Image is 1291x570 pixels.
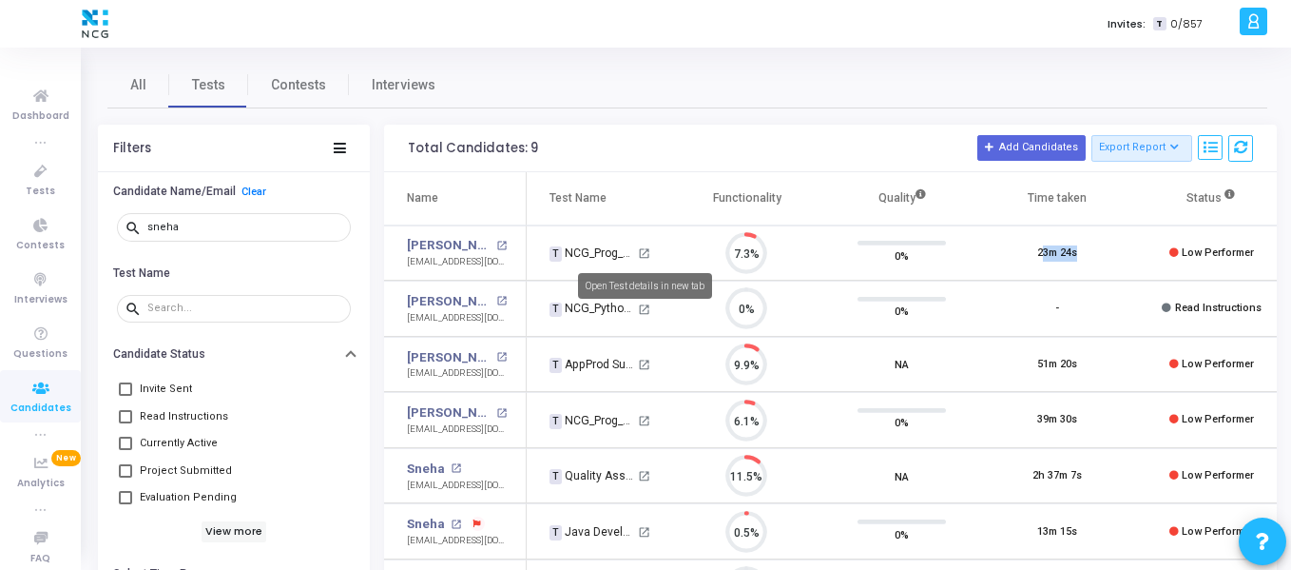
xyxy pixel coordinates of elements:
[895,466,909,485] span: NA
[140,460,232,482] span: Project Submitted
[407,348,491,367] a: [PERSON_NAME]
[1170,16,1203,32] span: 0/857
[1182,469,1254,482] span: Low Performer
[13,346,67,363] span: Questions
[1037,412,1077,428] div: 39m 30s
[895,246,909,265] span: 0%
[1182,413,1254,425] span: Low Performer
[638,470,650,482] mat-icon: open_in_new
[113,347,205,362] h6: Candidate Status
[77,5,113,43] img: logo
[140,486,237,509] span: Evaluation Pending
[407,534,507,548] div: [EMAIL_ADDRESS][DOMAIN_NAME]
[140,432,218,455] span: Currently Active
[1037,524,1077,541] div: 13m 15s
[17,476,65,492] span: Analytics
[407,255,507,269] div: [EMAIL_ADDRESS][DOMAIN_NAME]
[202,521,267,542] h6: View more
[824,172,979,226] th: Quality
[407,479,507,493] div: [EMAIL_ADDRESS][DOMAIN_NAME]
[113,185,236,199] h6: Candidate Name/Email
[1028,187,1087,208] div: Time taken
[496,296,507,306] mat-icon: open_in_new
[51,450,81,466] span: New
[130,75,146,95] span: All
[1091,135,1193,162] button: Export Report
[1153,17,1166,31] span: T
[407,403,491,423] a: [PERSON_NAME]
[98,177,370,206] button: Candidate Name/EmailClear
[140,378,192,401] span: Invite Sent
[549,358,562,373] span: T
[372,75,435,95] span: Interviews
[638,415,650,427] mat-icon: open_in_new
[895,302,909,321] span: 0%
[496,241,507,251] mat-icon: open_in_new
[113,141,151,156] div: Filters
[14,292,67,308] span: Interviews
[98,258,370,287] button: Test Name
[549,414,562,429] span: T
[1108,16,1146,32] label: Invites:
[638,359,650,371] mat-icon: open_in_new
[1182,246,1254,259] span: Low Performer
[669,172,824,226] th: Functionality
[895,413,909,432] span: 0%
[895,524,909,543] span: 0%
[407,366,507,381] div: [EMAIL_ADDRESS][DOMAIN_NAME]
[895,355,909,374] span: NA
[549,245,635,262] div: NCG_Prog_JavaFS_2025_Test
[638,526,650,539] mat-icon: open_in_new
[1037,357,1077,373] div: 51m 20s
[578,273,712,299] div: Open Test details in new tab
[549,467,635,484] div: Quality Assurance Developer Assessment
[10,401,71,417] span: Candidates
[549,523,635,541] div: Java Developer_Prog Test_NCG
[549,469,562,484] span: T
[192,75,225,95] span: Tests
[496,352,507,363] mat-icon: open_in_new
[638,247,650,260] mat-icon: open_in_new
[1175,302,1262,314] span: Read Instructions
[16,238,65,254] span: Contests
[496,408,507,419] mat-icon: open_in_new
[549,300,635,317] div: NCG_Python FS_Developer_2025
[407,460,445,479] a: Sneha
[451,520,461,530] mat-icon: open_in_new
[407,515,445,534] a: Sneha
[451,463,461,474] mat-icon: open_in_new
[1134,172,1289,226] th: Status
[1055,301,1059,317] div: -
[407,423,507,437] div: [EMAIL_ADDRESS][DOMAIN_NAME]
[271,75,326,95] span: Contests
[407,311,507,325] div: [EMAIL_ADDRESS][DOMAIN_NAME]
[407,236,491,255] a: [PERSON_NAME]
[241,186,266,198] a: Clear
[1182,358,1254,370] span: Low Performer
[147,303,343,314] input: Search...
[30,551,50,567] span: FAQ
[26,184,55,200] span: Tests
[1037,246,1077,262] div: 23m 24s
[147,222,343,233] input: Search...
[1032,468,1082,484] div: 2h 37m 7s
[408,141,538,156] div: Total Candidates: 9
[407,187,438,208] div: Name
[1182,525,1254,538] span: Low Performer
[549,412,635,429] div: NCG_Prog_JavaFS_2025_Test
[113,266,170,281] h6: Test Name
[549,356,635,373] div: AppProd Support_NCG_L3
[977,135,1086,160] button: Add Candidates
[527,172,669,226] th: Test Name
[98,340,370,369] button: Candidate Status
[125,300,147,317] mat-icon: search
[12,108,69,125] span: Dashboard
[549,525,562,541] span: T
[407,292,491,311] a: [PERSON_NAME]
[549,303,562,318] span: T
[125,219,147,236] mat-icon: search
[549,246,562,262] span: T
[140,405,228,428] span: Read Instructions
